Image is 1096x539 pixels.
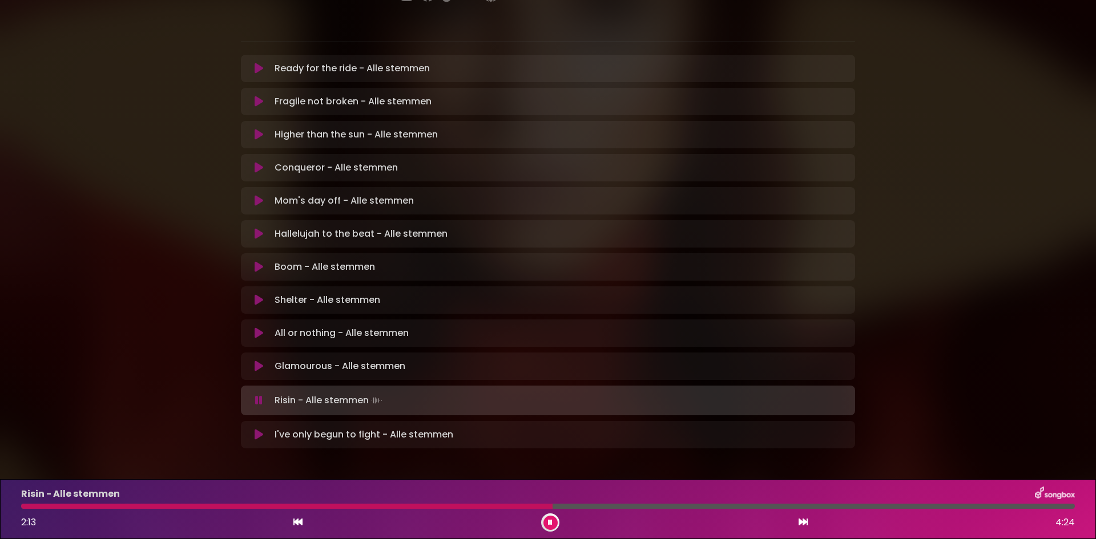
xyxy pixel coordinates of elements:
p: Ready for the ride - Alle stemmen [275,62,430,75]
p: Risin - Alle stemmen [21,487,120,501]
p: Hallelujah to the beat - Alle stemmen [275,227,448,241]
img: songbox-logo-white.png [1035,487,1075,501]
img: waveform4.gif [369,392,385,408]
p: All or nothing - Alle stemmen [275,326,409,340]
p: Shelter - Alle stemmen [275,293,380,307]
p: Glamourous - Alle stemmen [275,359,405,373]
p: Conqueror - Alle stemmen [275,161,398,175]
p: I've only begun to fight - Alle stemmen [275,428,453,441]
p: Mom's day off - Alle stemmen [275,194,414,208]
p: Higher than the sun - Alle stemmen [275,128,438,141]
p: Risin - Alle stemmen [275,392,385,408]
p: Boom - Alle stemmen [275,260,375,274]
p: Fragile not broken - Alle stemmen [275,95,432,108]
